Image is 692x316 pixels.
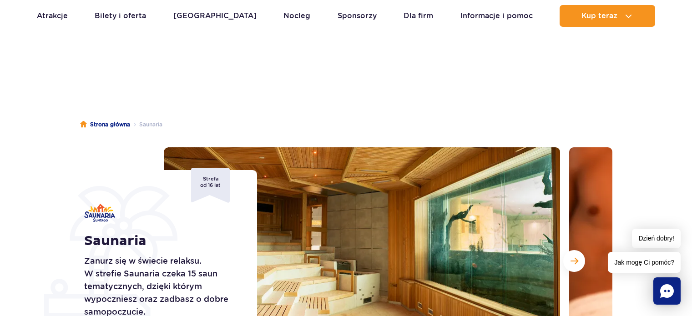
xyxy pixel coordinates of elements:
a: Atrakcje [37,5,68,27]
span: Jak mogę Ci pomóc? [608,252,681,273]
a: Sponsorzy [338,5,377,27]
div: Chat [653,277,681,305]
span: Dzień dobry! [632,229,681,248]
img: Saunaria [84,204,115,222]
div: Strefa od 16 lat [191,168,230,203]
span: Kup teraz [581,12,617,20]
li: Saunaria [130,120,162,129]
button: Następny slajd [563,250,585,272]
a: Bilety i oferta [95,5,146,27]
a: Dla firm [404,5,433,27]
a: Strona główna [80,120,130,129]
h1: Saunaria [84,233,237,249]
a: Nocleg [283,5,310,27]
button: Kup teraz [560,5,655,27]
a: Informacje i pomoc [460,5,533,27]
a: [GEOGRAPHIC_DATA] [173,5,257,27]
